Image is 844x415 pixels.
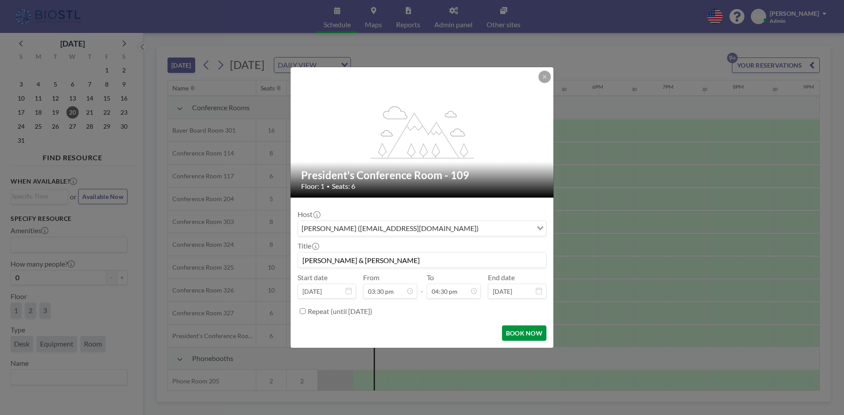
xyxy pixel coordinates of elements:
[363,273,379,282] label: From
[298,242,318,250] label: Title
[421,276,423,296] span: -
[301,182,324,191] span: Floor: 1
[427,273,434,282] label: To
[371,105,474,158] g: flex-grow: 1.2;
[327,183,330,190] span: •
[298,253,546,267] input: Melissa's reservation
[300,223,480,234] span: [PERSON_NAME] ([EMAIL_ADDRESS][DOMAIN_NAME])
[481,223,531,234] input: Search for option
[298,210,320,219] label: Host
[502,325,546,341] button: BOOK NOW
[298,273,327,282] label: Start date
[308,307,372,316] label: Repeat (until [DATE])
[332,182,355,191] span: Seats: 6
[488,273,515,282] label: End date
[301,169,544,182] h2: President's Conference Room - 109
[298,221,546,236] div: Search for option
